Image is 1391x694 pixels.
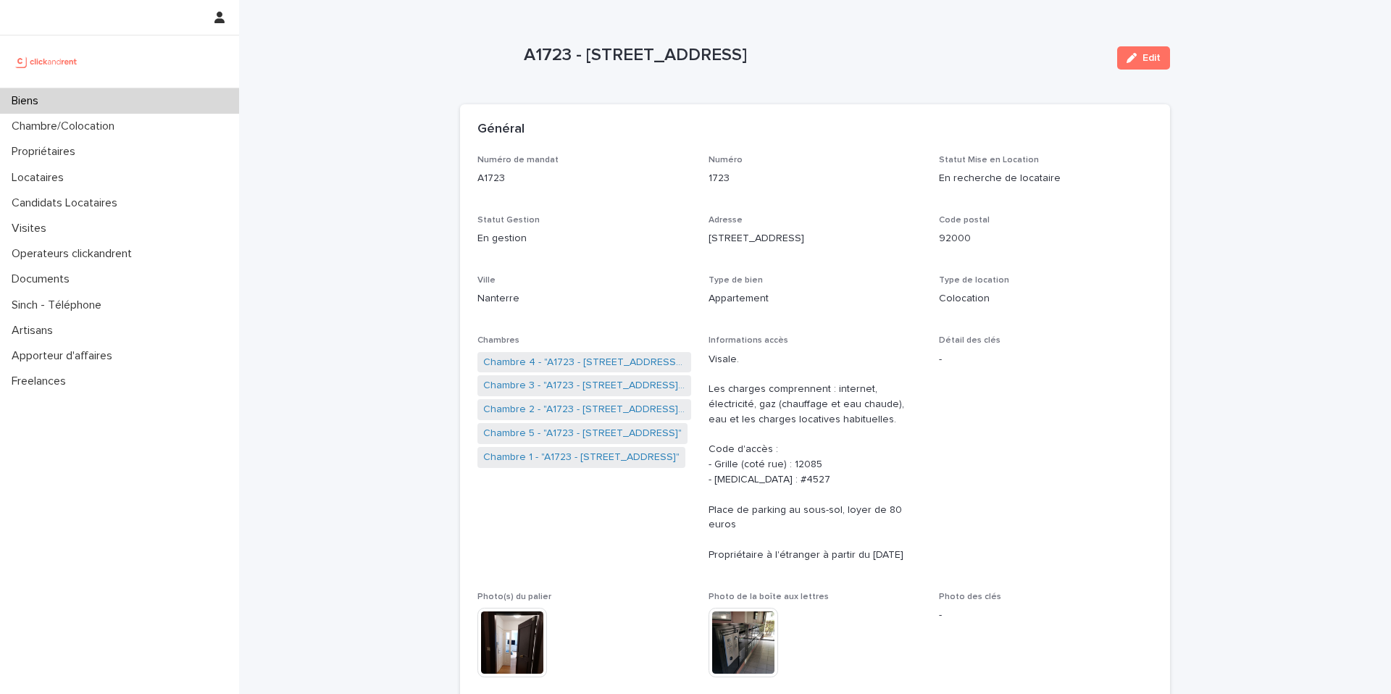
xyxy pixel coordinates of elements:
[6,171,75,185] p: Locataires
[6,349,124,363] p: Apporteur d'affaires
[6,298,113,312] p: Sinch - Téléphone
[6,120,126,133] p: Chambre/Colocation
[477,171,691,186] p: A1723
[939,276,1009,285] span: Type de location
[939,216,990,225] span: Code postal
[709,276,763,285] span: Type de bien
[6,222,58,235] p: Visites
[477,593,551,601] span: Photo(s) du palier
[709,156,743,164] span: Numéro
[1143,53,1161,63] span: Edit
[939,231,1153,246] p: 92000
[6,375,78,388] p: Freelances
[477,216,540,225] span: Statut Gestion
[483,378,685,393] a: Chambre 3 - "A1723 - [STREET_ADDRESS][PERSON_NAME]"
[709,216,743,225] span: Adresse
[6,145,87,159] p: Propriétaires
[6,196,129,210] p: Candidats Locataires
[709,352,922,563] p: Visale. Les charges comprennent : internet, électricité, gaz (chauffage et eau chaude), eau et le...
[6,272,81,286] p: Documents
[483,426,682,441] a: Chambre 5 - "A1723 - [STREET_ADDRESS]"
[939,156,1039,164] span: Statut Mise en Location
[6,94,50,108] p: Biens
[939,291,1153,306] p: Colocation
[483,355,685,370] a: Chambre 4 - "A1723 - [STREET_ADDRESS][PERSON_NAME]"
[709,231,922,246] p: [STREET_ADDRESS]
[709,336,788,345] span: Informations accès
[939,352,1153,367] p: -
[483,402,685,417] a: Chambre 2 - "A1723 - [STREET_ADDRESS][PERSON_NAME]"
[6,324,64,338] p: Artisans
[477,156,559,164] span: Numéro de mandat
[12,47,82,76] img: UCB0brd3T0yccxBKYDjQ
[524,45,1106,66] p: A1723 - [STREET_ADDRESS]
[483,450,680,465] a: Chambre 1 - "A1723 - [STREET_ADDRESS]"
[939,593,1001,601] span: Photo des clés
[1117,46,1170,70] button: Edit
[709,593,829,601] span: Photo de la boîte aux lettres
[709,171,922,186] p: 1723
[477,336,519,345] span: Chambres
[939,171,1153,186] p: En recherche de locataire
[477,291,691,306] p: Nanterre
[6,247,143,261] p: Operateurs clickandrent
[939,608,1153,623] p: -
[709,291,922,306] p: Appartement
[477,231,691,246] p: En gestion
[939,336,1001,345] span: Détail des clés
[477,122,525,138] h2: Général
[477,276,496,285] span: Ville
